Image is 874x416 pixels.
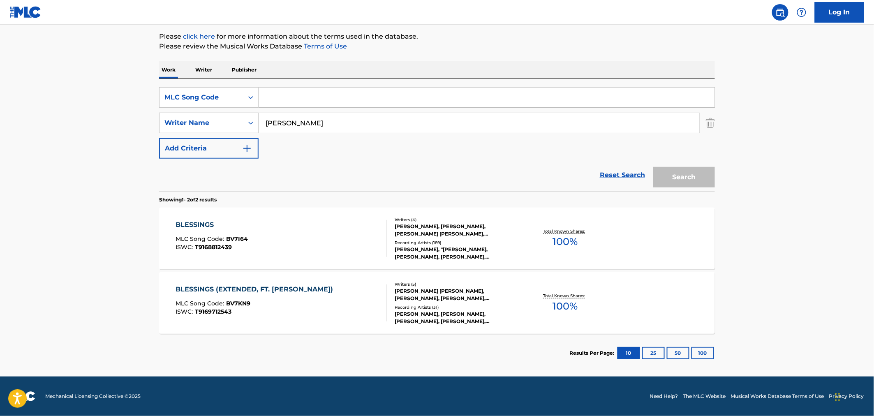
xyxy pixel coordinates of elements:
img: MLC Logo [10,6,42,18]
div: BLESSINGS [176,220,248,230]
div: Writer Name [164,118,238,128]
p: Total Known Shares: [543,293,587,299]
a: Reset Search [596,166,649,184]
span: 100 % [553,234,578,249]
a: BLESSINGSMLC Song Code:BV7I64ISWC:T9168812439Writers (4)[PERSON_NAME], [PERSON_NAME], [PERSON_NAM... [159,208,715,269]
img: 9d2ae6d4665cec9f34b9.svg [242,143,252,153]
a: Privacy Policy [829,393,864,400]
a: Terms of Use [302,42,347,50]
p: Please for more information about the terms used in the database. [159,32,715,42]
button: 25 [642,347,665,359]
span: ISWC : [176,243,195,251]
iframe: Chat Widget [833,377,874,416]
a: BLESSINGS (EXTENDED, FT. [PERSON_NAME])MLC Song Code:BV7KN9ISWC:T9169712543Writers (5)[PERSON_NAM... [159,272,715,334]
button: 10 [617,347,640,359]
a: Musical Works Database Terms of Use [731,393,824,400]
img: logo [10,391,35,401]
div: Drag [835,385,840,409]
a: The MLC Website [683,393,726,400]
span: Mechanical Licensing Collective © 2025 [45,393,141,400]
p: Work [159,61,178,79]
div: [PERSON_NAME] [PERSON_NAME], [PERSON_NAME], [PERSON_NAME], [PERSON_NAME], [PERSON_NAME] [395,287,519,302]
div: Writers ( 5 ) [395,281,519,287]
button: 100 [691,347,714,359]
div: Recording Artists ( 31 ) [395,304,519,310]
p: Please review the Musical Works Database [159,42,715,51]
img: search [775,7,785,17]
a: click here [183,32,215,40]
p: Publisher [229,61,259,79]
p: Total Known Shares: [543,228,587,234]
a: Public Search [772,4,788,21]
span: ISWC : [176,308,195,315]
img: Delete Criterion [706,113,715,133]
a: Log In [815,2,864,23]
button: Add Criteria [159,138,259,159]
img: help [797,7,807,17]
div: Recording Artists ( 189 ) [395,240,519,246]
button: 50 [667,347,689,359]
span: 100 % [553,299,578,314]
div: [PERSON_NAME], [PERSON_NAME], [PERSON_NAME], [PERSON_NAME], [PERSON_NAME], [PERSON_NAME], [PERSON... [395,310,519,325]
div: [PERSON_NAME], [PERSON_NAME], [PERSON_NAME] [PERSON_NAME], [PERSON_NAME] [395,223,519,238]
p: Results Per Page: [569,349,616,357]
span: BV7I64 [227,235,248,243]
div: [PERSON_NAME], "[PERSON_NAME], [PERSON_NAME], [PERSON_NAME], [PERSON_NAME], [PERSON_NAME], [PERSO... [395,246,519,261]
span: MLC Song Code : [176,235,227,243]
span: T9169712543 [195,308,232,315]
div: Writers ( 4 ) [395,217,519,223]
form: Search Form [159,87,715,192]
div: BLESSINGS (EXTENDED, FT. [PERSON_NAME]) [176,284,338,294]
a: Need Help? [650,393,678,400]
div: MLC Song Code [164,92,238,102]
p: Writer [193,61,215,79]
span: MLC Song Code : [176,300,227,307]
span: BV7KN9 [227,300,251,307]
p: Showing 1 - 2 of 2 results [159,196,217,203]
span: T9168812439 [195,243,232,251]
div: Help [793,4,810,21]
